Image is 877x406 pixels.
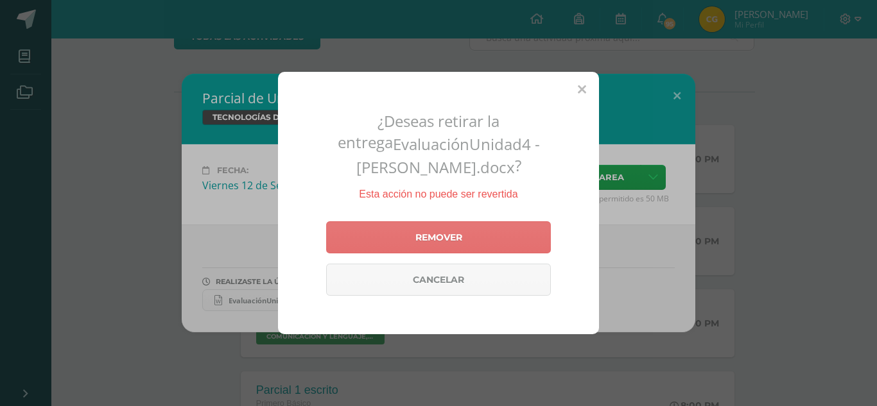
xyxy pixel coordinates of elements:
a: Remover [326,221,551,253]
span: EvaluaciónUnidad4 -[PERSON_NAME].docx [356,133,540,178]
span: Esta acción no puede ser revertida [359,189,517,199]
h2: ¿Deseas retirar la entrega ? [293,110,584,178]
span: Close (Esc) [578,81,586,97]
a: Cancelar [326,264,551,296]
